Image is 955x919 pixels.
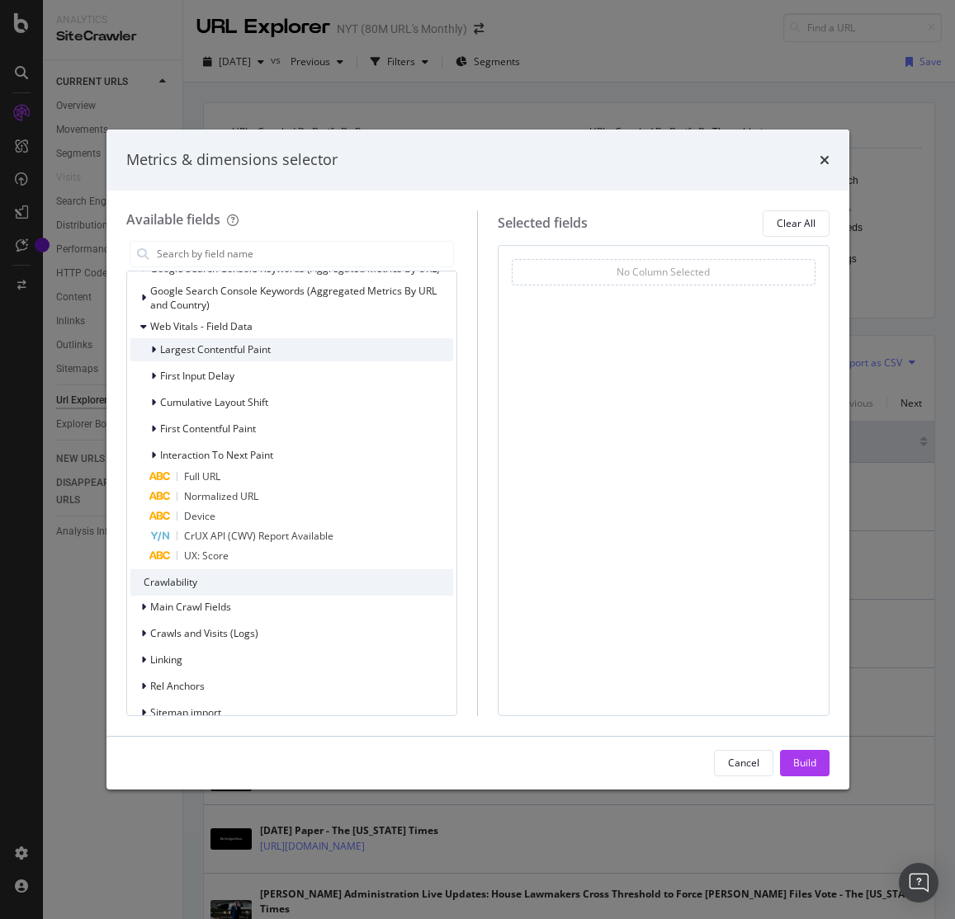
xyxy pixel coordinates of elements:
[160,448,273,462] span: Interaction To Next Paint
[498,214,588,233] div: Selected fields
[150,600,231,614] span: Main Crawl Fields
[150,679,205,693] span: Rel Anchors
[793,756,816,770] div: Build
[777,216,816,230] div: Clear All
[160,369,234,383] span: First Input Delay
[150,284,437,312] span: Google Search Console Keywords (Aggregated Metrics By URL and Country)
[184,469,220,483] span: Full URL
[780,750,830,776] button: Build
[106,130,849,789] div: modal
[150,262,440,276] span: Google Search Console Keywords (Aggregated Metrics By URL)
[184,489,258,503] span: Normalized URL
[130,569,454,596] div: Crawlability
[184,549,229,563] span: UX: Score
[899,863,938,903] div: Open Intercom Messenger
[184,509,215,523] span: Device
[126,210,220,229] div: Available fields
[160,395,268,409] span: Cumulative Layout Shift
[184,529,333,543] span: CrUX API (CWV) Report Available
[150,319,253,333] span: Web Vitals - Field Data
[150,705,221,719] span: Sitemap import
[155,242,454,266] input: Search by field name
[617,265,710,279] div: No Column Selected
[150,626,258,640] span: Crawls and Visits (Logs)
[763,210,830,237] button: Clear All
[160,422,256,436] span: First Contentful Paint
[820,149,830,171] div: times
[714,750,773,776] button: Cancel
[150,653,182,667] span: Linking
[728,756,759,770] div: Cancel
[126,149,338,171] div: Metrics & dimensions selector
[160,342,271,356] span: Largest Contentful Paint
